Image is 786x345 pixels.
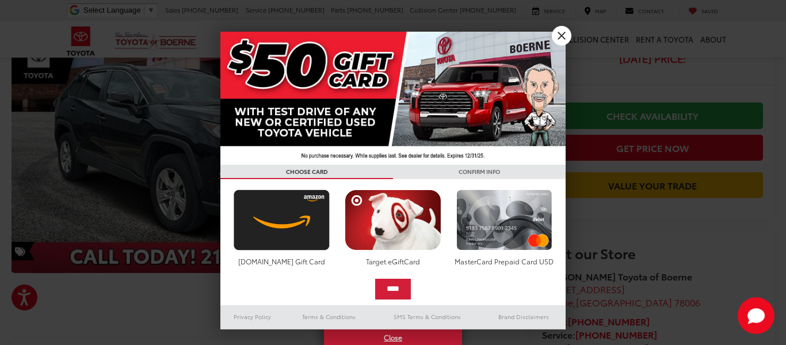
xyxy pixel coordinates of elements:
a: SMS Terms & Conditions [373,310,482,324]
a: Terms & Conditions [285,310,373,324]
a: Brand Disclaimers [482,310,566,324]
img: mastercard.png [453,189,555,251]
img: amazoncard.png [231,189,333,251]
h3: CONFIRM INFO [393,165,566,179]
img: targetcard.png [342,189,444,251]
div: [DOMAIN_NAME] Gift Card [231,256,333,266]
img: 42635_top_851395.jpg [220,32,566,165]
button: Toggle Chat Window [738,297,774,334]
h3: CHOOSE CARD [220,165,393,179]
svg: Start Chat [738,297,774,334]
a: Privacy Policy [220,310,285,324]
div: Target eGiftCard [342,256,444,266]
div: MasterCard Prepaid Card USD [453,256,555,266]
